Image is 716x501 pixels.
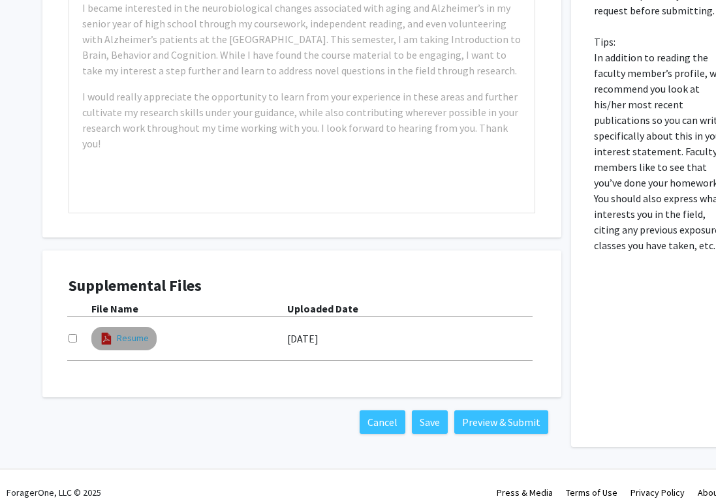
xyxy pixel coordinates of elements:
[82,89,521,151] p: I would really appreciate the opportunity to learn from your experience in these areas and furthe...
[10,442,55,491] iframe: Chat
[69,277,535,296] h4: Supplemental Files
[497,487,553,498] a: Press & Media
[287,302,358,315] b: Uploaded Date
[117,331,149,345] a: Resume
[91,302,138,315] b: File Name
[412,410,448,434] button: Save
[454,410,548,434] button: Preview & Submit
[287,327,319,350] label: [DATE]
[566,487,617,498] a: Terms of Use
[360,410,405,434] button: Cancel
[630,487,685,498] a: Privacy Policy
[99,331,114,346] img: pdf_icon.png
